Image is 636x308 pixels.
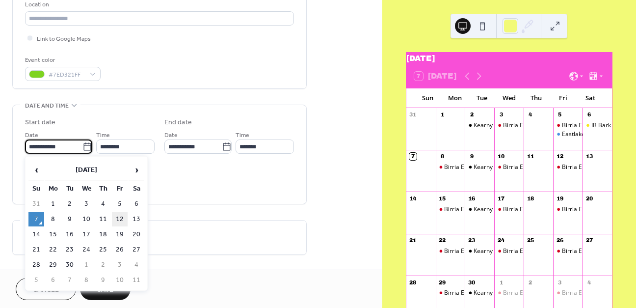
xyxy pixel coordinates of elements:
[28,182,44,196] th: Su
[496,88,523,108] div: Wed
[585,111,593,118] div: 6
[164,117,192,128] div: End date
[16,278,76,300] button: Cancel
[25,130,38,140] span: Date
[95,197,111,211] td: 4
[439,195,446,202] div: 15
[28,227,44,242] td: 14
[494,205,524,214] div: Birria El Rey x Regrind Coffee
[465,121,494,130] div: Kearny Mesa
[414,88,441,108] div: Sun
[444,205,524,214] div: Birria El Rey x Regrind Coffee
[468,279,475,286] div: 30
[436,289,465,297] div: Birria El Rey x Regrind Coffee
[468,88,495,108] div: Tue
[497,237,504,244] div: 24
[585,153,593,160] div: 13
[28,258,44,272] td: 28
[95,212,111,226] td: 11
[95,182,111,196] th: Th
[556,111,563,118] div: 5
[439,153,446,160] div: 8
[503,289,583,297] div: Birria El Rey x Regrind Coffee
[164,130,178,140] span: Date
[406,53,612,64] div: [DATE]
[503,205,583,214] div: Birria El Rey x Regrind Coffee
[441,88,468,108] div: Mon
[436,247,465,255] div: Birria El Rey x Regrind Coffee
[129,197,144,211] td: 6
[474,247,509,255] div: Kearny Mesa
[556,279,563,286] div: 3
[95,243,111,257] td: 25
[503,121,583,130] div: Birria El Rey x Regrind Coffee
[45,273,61,287] td: 6
[112,243,128,257] td: 26
[79,273,94,287] td: 8
[556,237,563,244] div: 26
[79,258,94,272] td: 1
[28,273,44,287] td: 5
[468,111,475,118] div: 2
[62,258,78,272] td: 30
[444,163,524,171] div: Birria El Rey x Regrind Coffee
[585,195,593,202] div: 20
[129,212,144,226] td: 13
[503,163,583,171] div: Birria El Rey x Regrind Coffee
[527,279,534,286] div: 2
[409,111,417,118] div: 31
[129,273,144,287] td: 11
[465,247,494,255] div: Kearny Mesa
[439,279,446,286] div: 29
[49,70,85,80] span: #7ED321FF
[474,121,509,130] div: Kearny Mesa
[45,160,128,181] th: [DATE]
[497,195,504,202] div: 17
[129,243,144,257] td: 27
[129,160,144,180] span: ›
[494,289,524,297] div: Birria El Rey x Regrind Coffee
[112,258,128,272] td: 3
[28,197,44,211] td: 31
[45,243,61,257] td: 22
[444,247,524,255] div: Birria El Rey x Regrind Coffee
[553,289,583,297] div: Birria El Rey x Regrind Coffee
[129,182,144,196] th: Sa
[556,153,563,160] div: 12
[25,101,69,111] span: Date and time
[62,227,78,242] td: 16
[474,289,509,297] div: Kearny Mesa
[436,163,465,171] div: Birria El Rey x Regrind Coffee
[550,88,577,108] div: Fri
[468,153,475,160] div: 9
[562,130,608,139] div: Eastlake Football
[497,153,504,160] div: 10
[79,182,94,196] th: We
[503,247,583,255] div: Birria El Rey x Regrind Coffee
[585,279,593,286] div: 4
[577,88,604,108] div: Sat
[468,195,475,202] div: 16
[465,163,494,171] div: Kearny Mesa
[28,243,44,257] td: 21
[79,243,94,257] td: 24
[494,163,524,171] div: Birria El Rey x Regrind Coffee
[494,121,524,130] div: Birria El Rey x Regrind Coffee
[409,237,417,244] div: 21
[95,258,111,272] td: 2
[497,111,504,118] div: 3
[553,163,583,171] div: Birria El Rey x Regrind Coffee
[474,205,509,214] div: Kearny Mesa
[527,195,534,202] div: 18
[523,88,550,108] div: Thu
[556,195,563,202] div: 19
[25,55,99,65] div: Event color
[494,247,524,255] div: Birria El Rey x Regrind Coffee
[527,153,534,160] div: 11
[79,197,94,211] td: 3
[112,197,128,211] td: 5
[527,111,534,118] div: 4
[474,163,509,171] div: Kearny Mesa
[439,237,446,244] div: 22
